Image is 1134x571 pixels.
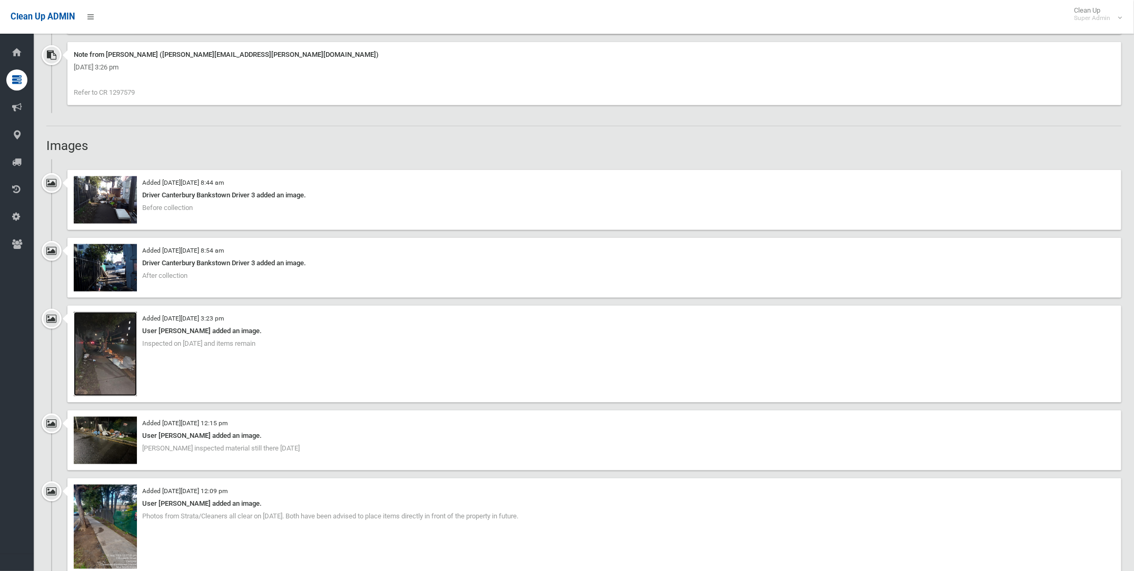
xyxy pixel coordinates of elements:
div: Driver Canterbury Bankstown Driver 3 added an image. [74,257,1115,269]
div: Driver Canterbury Bankstown Driver 3 added an image. [74,189,1115,202]
div: Note from [PERSON_NAME] ([PERSON_NAME][EMAIL_ADDRESS][PERSON_NAME][DOMAIN_NAME]) [74,48,1115,61]
small: Super Admin [1074,14,1110,22]
span: After collection [142,272,188,279]
small: Added [DATE][DATE] 12:09 pm [142,487,228,495]
small: Added [DATE][DATE] 3:23 pm [142,315,224,322]
div: User [PERSON_NAME] added an image. [74,325,1115,337]
img: f70b6349-5e26-4b43-82b7-99126568e91c.jpg [74,312,137,396]
span: Refer to CR 1297579 [74,88,135,96]
img: WhatsApp%20Image%202025-08-12%20at%2016.53.13_7c432f23.jpg [74,485,137,569]
div: User [PERSON_NAME] added an image. [74,429,1115,442]
span: Photos from Strata/Cleaners all clear on [DATE]. Both have been advised to place items directly i... [142,512,518,520]
div: User [PERSON_NAME] added an image. [74,497,1115,510]
h2: Images [46,139,1121,153]
span: Before collection [142,204,193,212]
span: Inspected on [DATE] and items remain [142,339,255,347]
img: 2025-07-2308.44.116594977350946229821.jpg [74,176,137,224]
span: Clean Up ADMIN [11,12,75,22]
small: Added [DATE][DATE] 12:15 pm [142,419,228,427]
div: [DATE] 3:26 pm [74,61,1115,74]
span: Clean Up [1069,6,1121,22]
small: Added [DATE][DATE] 8:44 am [142,179,224,186]
span: [PERSON_NAME] inspected material still there [DATE] [142,444,300,452]
small: Added [DATE][DATE] 8:54 am [142,247,224,254]
img: 2025-07-2308.54.304379715007181833081.jpg [74,244,137,292]
img: fd2efa68-dcc5-4d52-b551-6126ad08a550.jpg [74,417,137,464]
